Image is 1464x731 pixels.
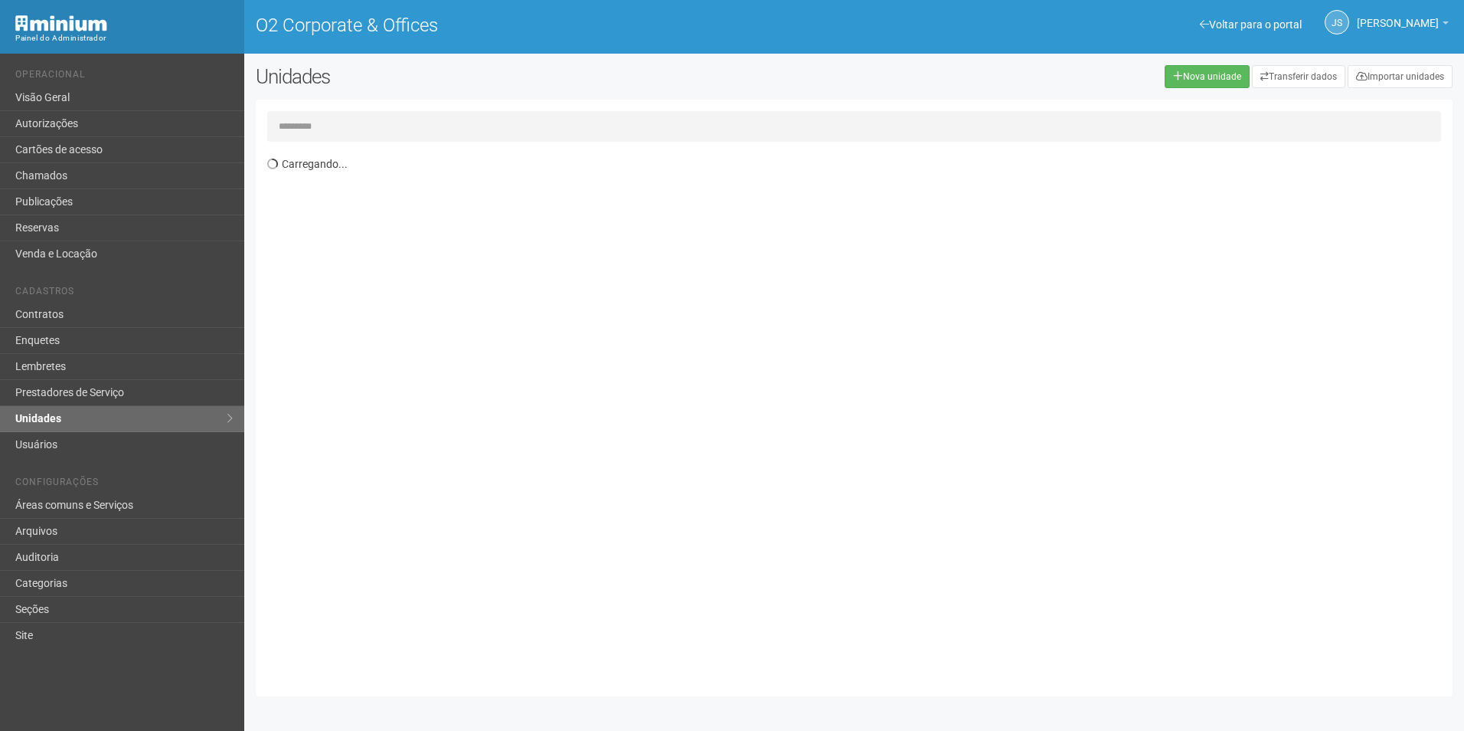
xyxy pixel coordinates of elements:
h2: Unidades [256,65,741,88]
a: Nova unidade [1165,65,1250,88]
div: Carregando... [267,149,1453,685]
div: Painel do Administrador [15,31,233,45]
h1: O2 Corporate & Offices [256,15,843,35]
img: Minium [15,15,107,31]
a: Transferir dados [1252,65,1345,88]
span: Jeferson Souza [1357,2,1439,29]
li: Cadastros [15,286,233,302]
li: Operacional [15,69,233,85]
a: Importar unidades [1348,65,1453,88]
li: Configurações [15,477,233,493]
a: [PERSON_NAME] [1357,19,1449,31]
a: JS [1325,10,1349,34]
a: Voltar para o portal [1200,18,1302,31]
